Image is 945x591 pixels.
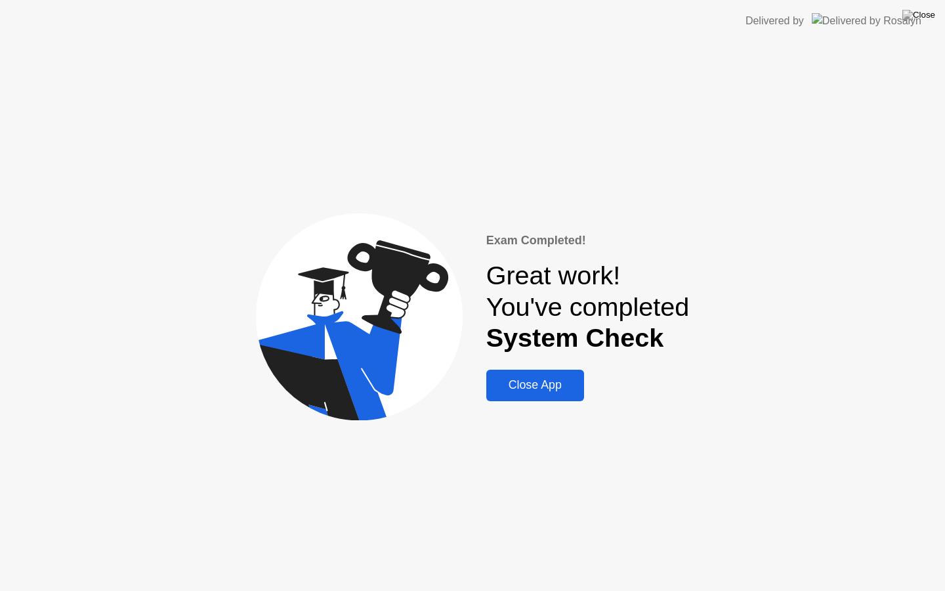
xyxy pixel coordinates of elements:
button: Close App [486,370,584,401]
div: Close App [490,378,580,392]
b: System Check [486,323,664,352]
div: Delivered by [745,13,804,29]
img: Close [902,10,935,20]
div: Great work! You've completed [486,260,690,354]
img: Delivered by Rosalyn [812,13,921,28]
div: Exam Completed! [486,232,690,250]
